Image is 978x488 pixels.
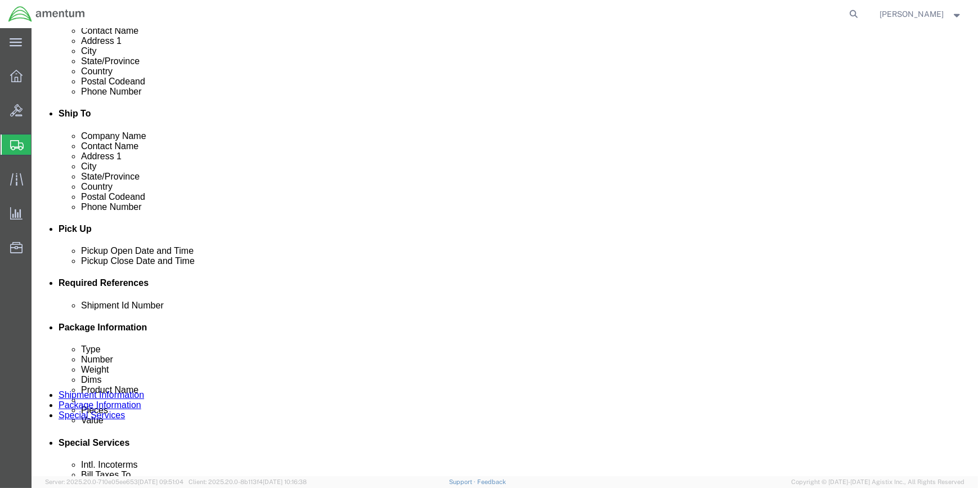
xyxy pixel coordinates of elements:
[8,6,86,23] img: logo
[263,478,307,485] span: [DATE] 10:16:38
[449,478,477,485] a: Support
[880,8,944,20] span: Donald Frederiksen
[477,478,506,485] a: Feedback
[880,7,963,21] button: [PERSON_NAME]
[189,478,307,485] span: Client: 2025.20.0-8b113f4
[791,477,964,487] span: Copyright © [DATE]-[DATE] Agistix Inc., All Rights Reserved
[138,478,183,485] span: [DATE] 09:51:04
[32,28,978,476] iframe: FS Legacy Container
[45,478,183,485] span: Server: 2025.20.0-710e05ee653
